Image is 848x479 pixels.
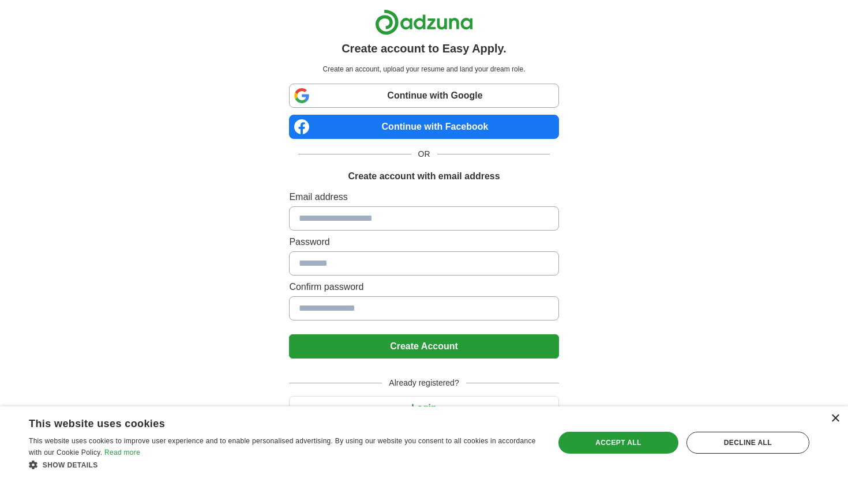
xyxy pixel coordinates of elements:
h1: Create account to Easy Apply. [342,40,506,57]
label: Email address [289,190,558,204]
a: Read more, opens a new window [104,448,140,457]
span: Already registered? [382,377,466,389]
span: Show details [43,461,98,469]
div: Accept all [558,432,678,454]
button: Create Account [289,334,558,359]
p: Create an account, upload your resume and land your dream role. [291,64,556,74]
div: This website uses cookies [29,413,510,431]
label: Password [289,235,558,249]
div: Show details [29,459,539,470]
button: Login [289,396,558,420]
span: This website uses cookies to improve user experience and to enable personalised advertising. By u... [29,437,536,457]
div: Close [831,414,839,423]
a: Continue with Google [289,84,558,108]
a: Continue with Facebook [289,115,558,139]
div: Decline all [686,432,809,454]
img: Adzuna logo [375,9,473,35]
label: Confirm password [289,280,558,294]
span: OR [411,148,437,160]
a: Login [289,403,558,413]
h1: Create account with email address [348,169,500,183]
